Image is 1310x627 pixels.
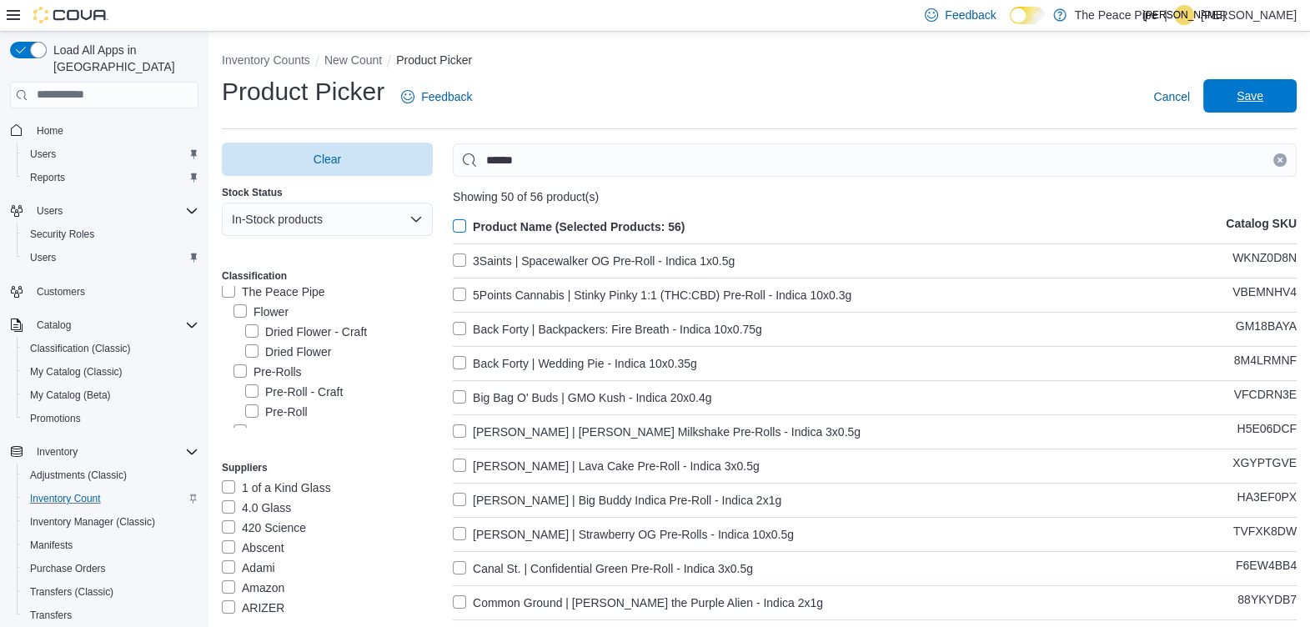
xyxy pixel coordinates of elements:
[17,604,205,627] button: Transfers
[23,248,63,268] a: Users
[17,223,205,246] button: Security Roles
[23,168,72,188] a: Reports
[17,487,205,510] button: Inventory Count
[23,409,88,429] a: Promotions
[23,465,198,485] span: Adjustments (Classic)
[1232,285,1297,305] p: VBEMNHV4
[245,322,367,342] label: Dried Flower - Craft
[17,143,205,166] button: Users
[222,558,275,578] label: Adami
[222,75,384,108] h1: Product Picker
[1273,153,1287,167] button: Clear input
[1237,88,1263,104] span: Save
[30,342,131,355] span: Classification (Classic)
[30,389,111,402] span: My Catalog (Beta)
[453,190,1297,203] div: Showing 50 of 56 product(s)
[1147,80,1197,113] button: Cancel
[30,562,106,575] span: Purchase Orders
[396,53,472,67] button: Product Picker
[33,7,108,23] img: Cova
[1010,24,1011,25] span: Dark Mode
[1203,79,1297,113] button: Save
[37,285,85,298] span: Customers
[1233,524,1297,544] p: TVFXK8DW
[222,538,284,558] label: Abscent
[1143,5,1226,25] span: [PERSON_NAME]
[17,557,205,580] button: Purchase Orders
[453,456,760,476] label: [PERSON_NAME] | Lava Cake Pre-Roll - Indica 3x0.5g
[30,201,198,221] span: Users
[245,402,308,422] label: Pre-Roll
[453,524,794,544] label: [PERSON_NAME] | Strawberry OG Pre-Rolls - Indica 10x0.5g
[23,582,120,602] a: Transfers (Classic)
[222,186,283,199] label: Stock Status
[23,559,198,579] span: Purchase Orders
[30,315,198,335] span: Catalog
[453,490,781,510] label: [PERSON_NAME] | Big Buddy Indica Pre-Roll - Indica 2x1g
[222,461,268,474] label: Suppliers
[23,362,198,382] span: My Catalog (Classic)
[453,251,735,271] label: 3Saints | Spacewalker OG Pre-Roll - Indica 1x0.5g
[23,362,129,382] a: My Catalog (Classic)
[30,251,56,264] span: Users
[3,279,205,303] button: Customers
[1075,5,1158,25] p: The Peace Pipe
[23,168,198,188] span: Reports
[1237,422,1297,442] p: H5E06DCF
[17,166,205,189] button: Reports
[17,580,205,604] button: Transfers (Classic)
[30,492,101,505] span: Inventory Count
[23,339,198,359] span: Classification (Classic)
[30,442,84,462] button: Inventory
[1174,5,1194,25] div: Jihan Al-Zawati
[222,53,310,67] button: Inventory Counts
[1232,251,1297,271] p: WKNZ0D8N
[1237,593,1297,613] p: 88YKYDB7
[23,224,198,244] span: Security Roles
[37,204,63,218] span: Users
[421,88,472,105] span: Feedback
[17,384,205,407] button: My Catalog (Beta)
[17,407,205,430] button: Promotions
[453,217,685,237] label: Product Name (Selected Products: 56)
[30,148,56,161] span: Users
[17,534,205,557] button: Manifests
[3,118,205,143] button: Home
[30,365,123,379] span: My Catalog (Classic)
[222,203,433,236] button: In-Stock products
[23,605,78,625] a: Transfers
[945,7,996,23] span: Feedback
[23,512,162,532] a: Inventory Manager (Classic)
[1201,5,1297,25] p: [PERSON_NAME]
[1236,559,1297,579] p: F6EW4BB4
[30,469,127,482] span: Adjustments (Classic)
[222,498,291,518] label: 4.0 Glass
[222,52,1297,72] nav: An example of EuiBreadcrumbs
[23,489,108,509] a: Inventory Count
[47,42,198,75] span: Load All Apps in [GEOGRAPHIC_DATA]
[30,609,72,622] span: Transfers
[23,605,198,625] span: Transfers
[23,465,133,485] a: Adjustments (Classic)
[17,464,205,487] button: Adjustments (Classic)
[222,598,284,618] label: ARIZER
[23,248,198,268] span: Users
[1236,319,1297,339] p: GM18BAYA
[23,489,198,509] span: Inventory Count
[23,385,198,405] span: My Catalog (Beta)
[30,281,198,302] span: Customers
[453,559,753,579] label: Canal St. | Confidential Green Pre-Roll - Indica 3x0.5g
[23,339,138,359] a: Classification (Classic)
[453,354,697,374] label: Back Forty | Wedding Pie - Indica 10x0.35g
[30,315,78,335] button: Catalog
[17,510,205,534] button: Inventory Manager (Classic)
[453,143,1297,177] input: Use aria labels when no actual label is in use
[30,228,94,241] span: Security Roles
[324,53,382,67] button: New Count
[30,121,70,141] a: Home
[30,539,73,552] span: Manifests
[23,144,63,164] a: Users
[3,440,205,464] button: Inventory
[314,151,341,168] span: Clear
[1234,354,1297,374] p: 8M4LRMNF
